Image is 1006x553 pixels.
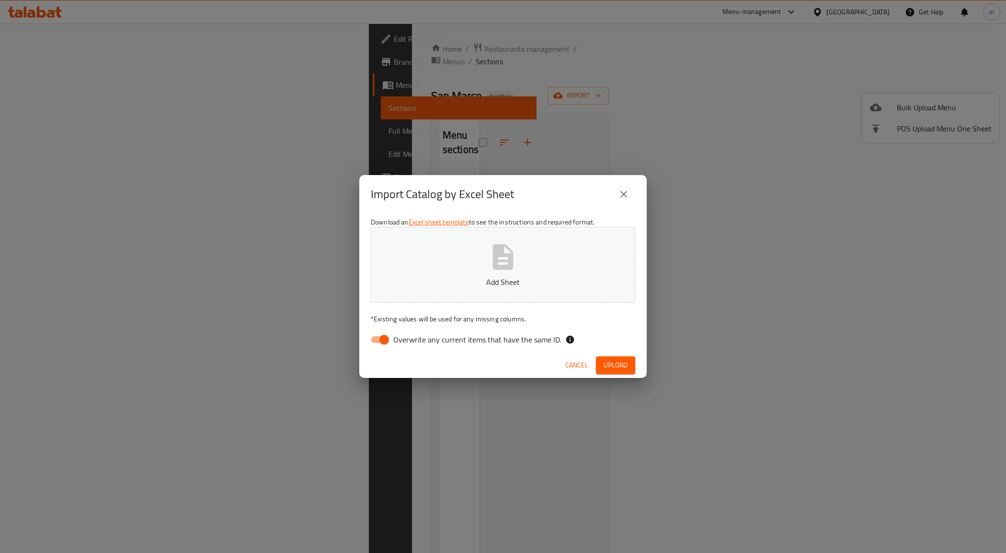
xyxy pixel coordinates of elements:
div: Download an to see the instructions and required format. [359,213,647,353]
span: Upload [604,359,628,371]
button: Cancel [561,356,592,374]
button: close [612,183,635,206]
h2: Import Catalog by Excel Sheet [371,187,514,202]
p: Add Sheet [386,276,620,288]
a: Excel sheet template [409,216,469,228]
span: Cancel [565,359,588,371]
span: Overwrite any current items that have the same ID. [393,334,561,345]
button: Upload [596,356,635,374]
button: Add Sheet [371,227,635,303]
svg: If the overwrite option isn't selected, then the items that match an existing ID will be ignored ... [565,335,575,344]
p: Existing values will be used for any missing columns. [371,314,635,324]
